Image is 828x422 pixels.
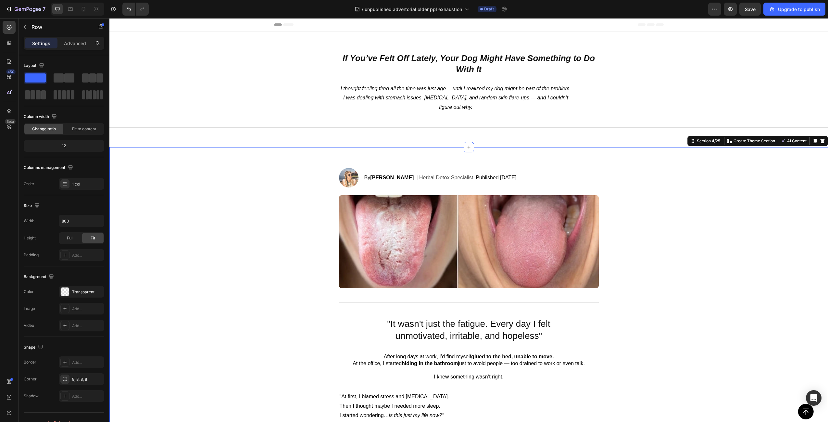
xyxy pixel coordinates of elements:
i: If You’ve Felt Off Lately, Your Dog Might Have Something to Do With It [233,35,485,56]
div: Size [24,201,41,210]
p: 7 [43,5,45,13]
strong: hiding in the bathroom [292,342,348,348]
div: Add... [72,393,103,399]
span: Fit [91,235,95,241]
span: Fit to content [72,126,96,132]
p: After long days at work, I’d find myself [230,335,489,342]
p: I knew something wasn’t right. [230,355,489,362]
div: Image [24,306,35,312]
p: Then I thought maybe I needed more sleep. [230,383,489,393]
div: Column width [24,112,58,121]
span: / [362,6,363,13]
div: 12 [25,141,103,150]
div: Add... [72,360,103,365]
span: Full [67,235,73,241]
div: Shadow [24,393,39,399]
div: Order [24,181,34,187]
div: Background [24,273,55,281]
div: Upgrade to publish [769,6,820,13]
span: Draft [484,6,494,12]
span: Change ratio [32,126,56,132]
div: Video [24,323,34,328]
div: Layout [24,61,45,70]
p: Published [DATE] [366,156,407,163]
div: Columns management [24,163,74,172]
button: 7 [3,3,48,16]
i: I thought feeling tired all the time was just age… until I realized my dog might be part of the p... [231,68,462,92]
img: gempages_585626741985247927-7fdd5bfe-7431-4686-a071-b65e7b47deeb.png [230,150,249,169]
input: Auto [59,215,104,227]
div: Section 4/25 [586,120,612,126]
div: Open Intercom Messenger [806,390,822,406]
span: Save [745,6,756,12]
button: Save [739,3,761,16]
h2: "It wasn't just the fatigue. Every day I felt unmotivated, irritable, and hopeless" [230,299,489,324]
iframe: Design area [109,18,828,422]
div: Border [24,359,36,365]
p: | Herbal Detox Specialist [307,156,364,163]
p: By [255,156,305,163]
div: 450 [6,69,16,74]
div: Transparent [72,289,103,295]
p: At the office, I started just to avoid people — too drained to work or even talk. [230,342,489,349]
strong: [PERSON_NAME] [261,157,304,162]
div: Corner [24,376,37,382]
div: Color [24,289,34,295]
div: Shape [24,343,44,352]
p: Advanced [64,40,86,47]
p: Create Theme Section [624,120,666,126]
div: Padding [24,252,39,258]
div: Add... [72,323,103,329]
div: Undo/Redo [122,3,149,16]
div: Width [24,218,34,224]
span: unpublished advertorial older ppl exhaustion [365,6,462,13]
p: Row [31,23,87,31]
div: Add... [72,252,103,258]
div: Add... [72,306,103,312]
button: AI Content [670,119,698,127]
div: Height [24,235,36,241]
strong: glued to the bed, unable to move. [362,336,444,341]
div: Beta [5,119,16,124]
p: Settings [32,40,50,47]
img: gempages_585626741985247927-c1aa0f32-54bc-4fc2-80e5-689a2fab6448.webp [230,177,489,270]
p: "At first, I blamed stress and [MEDICAL_DATA]. [230,374,489,383]
div: 1 col [72,181,103,187]
div: 8, 8, 8, 8 [72,377,103,382]
button: Upgrade to publish [763,3,825,16]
